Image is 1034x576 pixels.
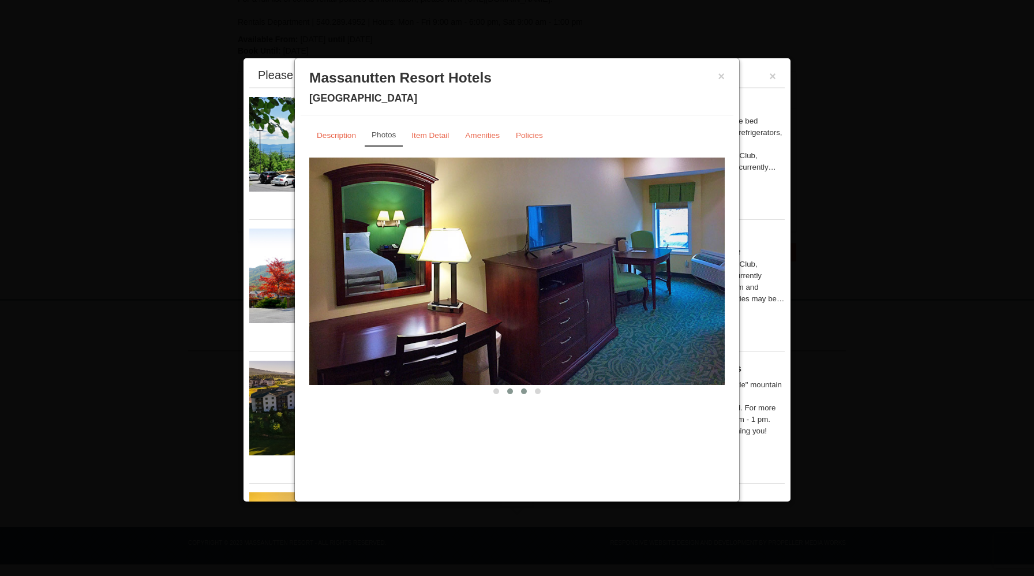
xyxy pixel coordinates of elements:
[404,124,456,147] a: Item Detail
[411,131,449,140] small: Item Detail
[458,124,507,147] a: Amenities
[508,124,550,147] a: Policies
[309,124,364,147] a: Description
[317,131,356,140] small: Description
[465,131,500,140] small: Amenities
[309,92,725,104] h4: [GEOGRAPHIC_DATA]
[249,97,422,192] img: 19219026-1-e3b4ac8e.jpg
[365,124,403,147] a: Photos
[372,130,396,139] small: Photos
[249,361,422,455] img: 19219041-4-ec11c166.jpg
[516,131,543,140] small: Policies
[249,229,422,323] img: 19218983-1-9b289e55.jpg
[309,69,725,87] h3: Massanutten Resort Hotels
[309,158,725,385] img: 18876286-39-50e6e3c6.jpg
[718,70,725,82] button: ×
[258,69,449,81] div: Please make your package selection:
[769,70,776,82] button: ×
